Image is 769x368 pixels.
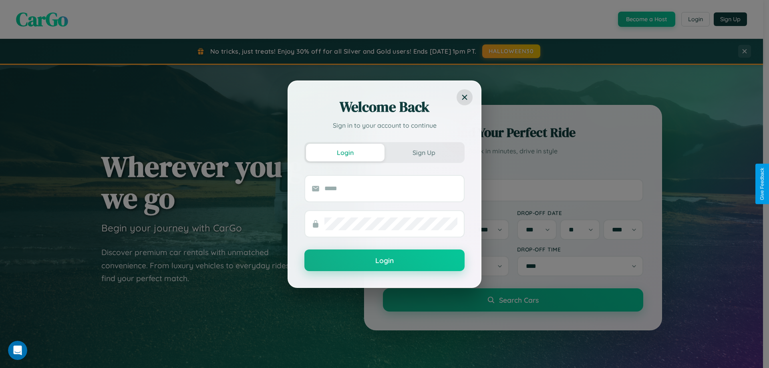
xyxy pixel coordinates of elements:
[304,121,465,130] p: Sign in to your account to continue
[306,144,384,161] button: Login
[384,144,463,161] button: Sign Up
[304,249,465,271] button: Login
[759,168,765,200] div: Give Feedback
[8,341,27,360] iframe: Intercom live chat
[304,97,465,117] h2: Welcome Back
